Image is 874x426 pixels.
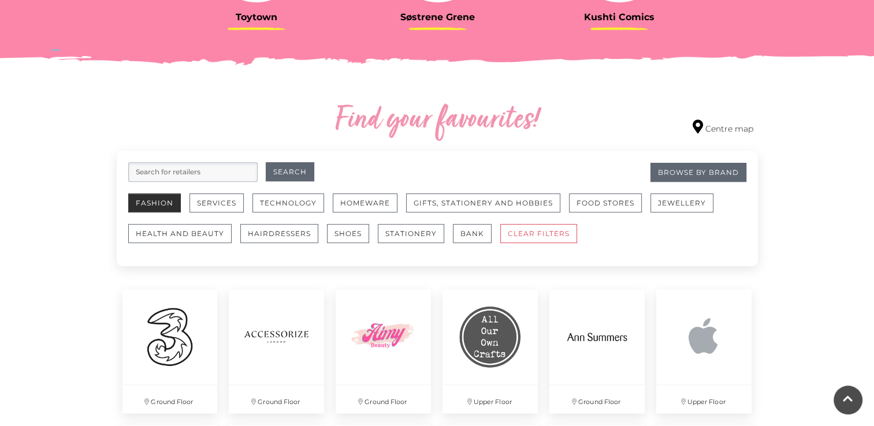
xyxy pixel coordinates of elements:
[128,162,258,182] input: Search for retailers
[266,162,314,181] button: Search
[693,119,753,135] a: Centre map
[240,224,318,243] button: Hairdressers
[333,193,397,212] button: Homeware
[650,163,746,182] a: Browse By Brand
[437,283,544,419] a: Upper Floor
[189,193,252,224] a: Services
[453,224,500,255] a: Bank
[537,12,701,23] h3: Kushti Comics
[378,224,444,243] button: Stationery
[406,193,569,224] a: Gifts, Stationery and Hobbies
[128,193,189,224] a: Fashion
[223,283,330,419] a: Ground Floor
[128,193,181,212] button: Fashion
[229,385,324,413] p: Ground Floor
[240,224,327,255] a: Hairdressers
[500,224,586,255] a: CLEAR FILTERS
[128,224,232,243] button: Health and Beauty
[122,385,218,413] p: Ground Floor
[544,283,650,419] a: Ground Floor
[189,193,244,212] button: Services
[569,193,650,224] a: Food Stores
[117,283,224,419] a: Ground Floor
[500,224,577,243] button: CLEAR FILTERS
[650,283,757,419] a: Upper Floor
[226,102,648,139] h2: Find your favourites!
[252,193,324,212] button: Technology
[333,193,406,224] a: Homeware
[336,385,431,413] p: Ground Floor
[569,193,642,212] button: Food Stores
[650,193,722,224] a: Jewellery
[330,283,437,419] a: Ground Floor
[327,224,369,243] button: Shoes
[650,193,713,212] button: Jewellery
[406,193,560,212] button: Gifts, Stationery and Hobbies
[442,385,538,413] p: Upper Floor
[453,224,492,243] button: Bank
[356,12,520,23] h3: Søstrene Grene
[656,385,752,413] p: Upper Floor
[252,193,333,224] a: Technology
[327,224,378,255] a: Shoes
[174,12,339,23] h3: Toytown
[378,224,453,255] a: Stationery
[549,385,645,413] p: Ground Floor
[128,224,240,255] a: Health and Beauty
